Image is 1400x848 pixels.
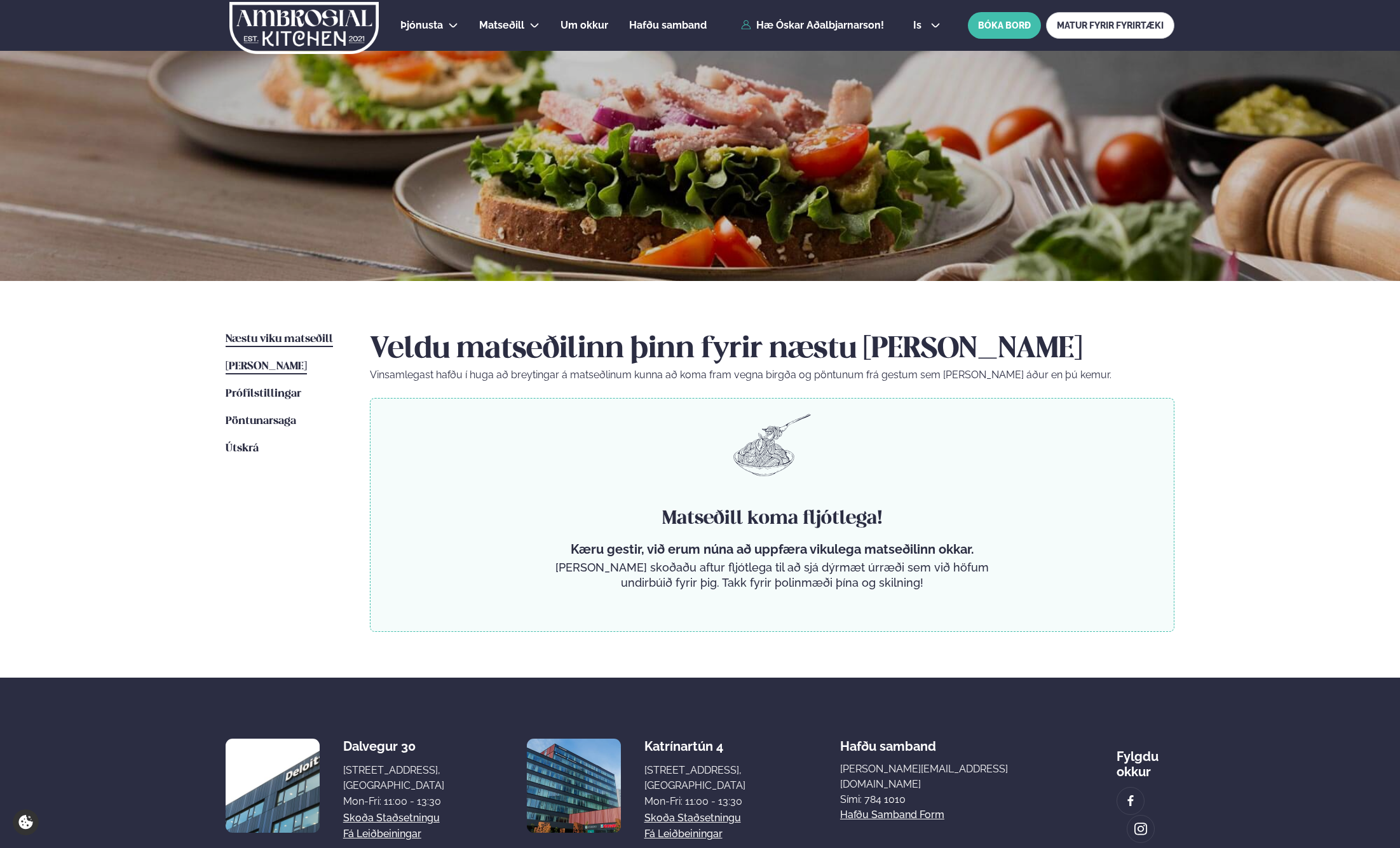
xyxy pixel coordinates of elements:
h2: Veldu matseðilinn þinn fyrir næstu [PERSON_NAME] [370,332,1174,367]
a: Skoða staðsetningu [343,810,440,826]
img: image alt [1134,822,1148,837]
a: Útskrá [226,441,259,456]
a: Prófílstillingar [226,386,301,402]
a: Skoða staðsetningu [644,810,741,826]
span: Um okkur [561,19,608,31]
img: image alt [1124,794,1138,809]
span: Pöntunarsaga [226,416,296,427]
button: is [903,20,951,31]
span: Prófílstillingar [226,388,301,399]
span: Hafðu samband [629,19,707,31]
span: Þjónusta [400,19,443,31]
span: Matseðill [479,19,524,31]
p: Vinsamlegast hafðu í huga að breytingar á matseðlinum kunna að koma fram vegna birgða og pöntunum... [370,367,1174,383]
a: image alt [1127,816,1154,842]
a: MATUR FYRIR FYRIRTÆKI [1046,12,1174,39]
span: [PERSON_NAME] [226,361,307,372]
div: [STREET_ADDRESS], [GEOGRAPHIC_DATA] [644,763,745,793]
div: Fylgdu okkur [1117,739,1174,779]
a: image alt [1117,788,1144,814]
img: image alt [527,739,621,833]
button: BÓKA BORÐ [968,12,1041,39]
p: [PERSON_NAME] skoðaðu aftur fljótlega til að sjá dýrmæt úrræði sem við höfum undirbúið fyrir þig.... [550,560,994,591]
img: logo [228,2,380,54]
a: Hafðu samband form [840,807,944,823]
a: Pöntunarsaga [226,414,296,429]
p: Kæru gestir, við erum núna að uppfæra vikulega matseðilinn okkar. [550,542,994,557]
div: Mon-Fri: 11:00 - 13:30 [343,794,444,809]
a: Um okkur [561,18,608,33]
span: Næstu viku matseðill [226,334,333,345]
span: is [913,20,925,31]
a: Fá leiðbeiningar [644,826,723,842]
div: Katrínartún 4 [644,739,745,754]
p: Sími: 784 1010 [840,792,1021,807]
a: Matseðill [479,18,524,33]
a: Cookie settings [13,809,39,835]
a: Fá leiðbeiningar [343,826,421,842]
a: [PERSON_NAME][EMAIL_ADDRESS][DOMAIN_NAME] [840,762,1021,792]
div: [STREET_ADDRESS], [GEOGRAPHIC_DATA] [343,763,444,793]
span: Hafðu samband [840,728,936,754]
a: Hæ Óskar Aðalbjarnarson! [741,20,884,31]
div: Dalvegur 30 [343,739,444,754]
a: [PERSON_NAME] [226,359,307,374]
div: Mon-Fri: 11:00 - 13:30 [644,794,745,809]
a: Hafðu samband [629,18,707,33]
a: Næstu viku matseðill [226,332,333,347]
img: pasta [733,414,811,476]
a: Þjónusta [400,18,443,33]
span: Útskrá [226,443,259,454]
h4: Matseðill koma fljótlega! [550,506,994,531]
img: image alt [226,739,320,833]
